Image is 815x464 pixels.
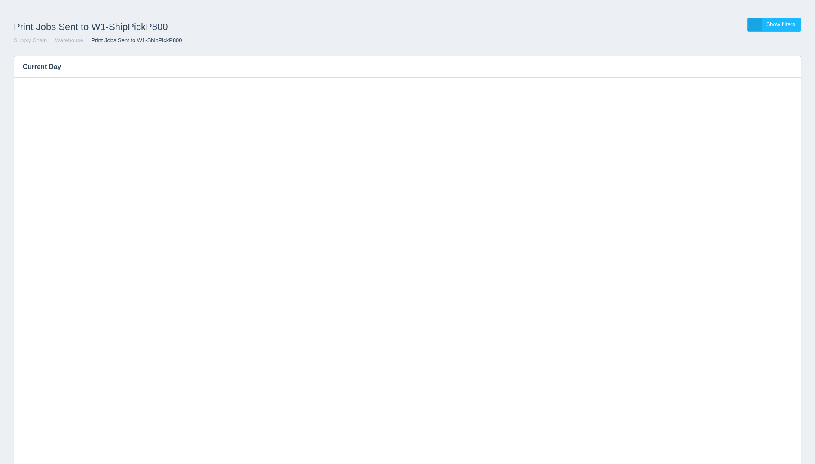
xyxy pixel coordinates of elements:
h1: Print Jobs Sent to W1-ShipPickP800 [14,18,408,37]
h3: Current Day [14,56,775,78]
a: Supply Chain [14,37,47,43]
a: Warehouse [55,37,83,43]
li: Print Jobs Sent to W1-ShipPickP800 [85,37,182,45]
a: Show filters [747,18,801,32]
span: Show filters [766,21,795,27]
